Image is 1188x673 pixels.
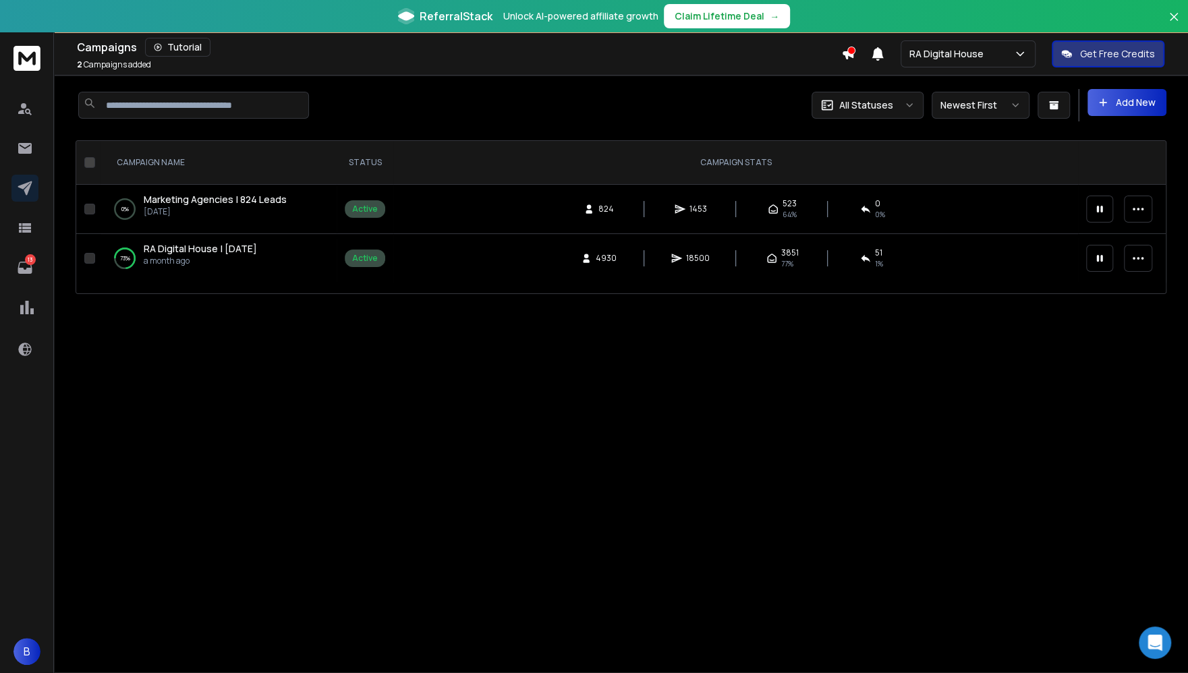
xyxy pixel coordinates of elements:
[839,98,893,112] p: All Statuses
[420,8,492,24] span: ReferralStack
[689,204,707,214] span: 1453
[770,9,779,23] span: →
[1080,47,1155,61] p: Get Free Credits
[77,59,151,70] p: Campaigns added
[783,198,797,209] span: 523
[13,638,40,665] button: B
[337,141,393,185] th: STATUS
[1087,89,1166,116] button: Add New
[781,247,799,258] span: 3851
[101,234,337,283] td: 73%RA Digital House | [DATE]a month ago
[101,185,337,234] td: 0%Marketing Agencies | 824 Leads[DATE]
[596,253,617,264] span: 4930
[77,59,82,70] span: 2
[11,254,38,281] a: 13
[120,252,130,265] p: 73 %
[144,242,257,256] a: RA Digital House | [DATE]
[686,253,710,264] span: 18500
[121,202,129,216] p: 0 %
[145,38,210,57] button: Tutorial
[932,92,1029,119] button: Newest First
[503,9,658,23] p: Unlock AI-powered affiliate growth
[783,209,797,220] span: 64 %
[875,258,883,269] span: 1 %
[1052,40,1164,67] button: Get Free Credits
[875,209,885,220] span: 0 %
[77,38,841,57] div: Campaigns
[781,258,793,269] span: 77 %
[101,141,337,185] th: CAMPAIGN NAME
[1139,626,1171,659] div: Open Intercom Messenger
[144,206,287,217] p: [DATE]
[352,204,378,214] div: Active
[352,253,378,264] div: Active
[598,204,614,214] span: 824
[25,254,36,265] p: 13
[875,198,880,209] span: 0
[664,4,790,28] button: Claim Lifetime Deal→
[875,247,882,258] span: 51
[144,256,257,266] p: a month ago
[144,193,287,206] a: Marketing Agencies | 824 Leads
[393,141,1078,185] th: CAMPAIGN STATS
[144,242,257,255] span: RA Digital House | [DATE]
[1165,8,1183,40] button: Close banner
[909,47,989,61] p: RA Digital House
